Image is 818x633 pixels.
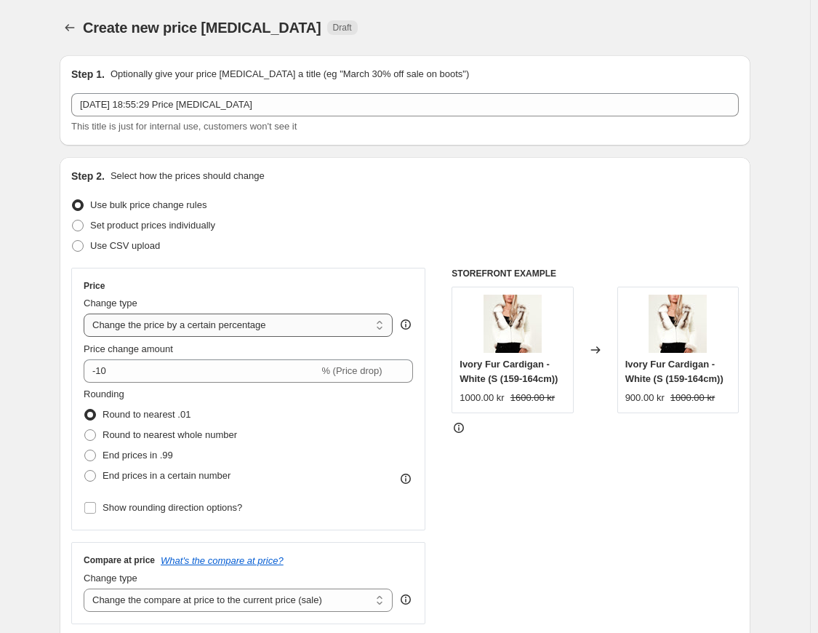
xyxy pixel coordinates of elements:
[103,429,237,440] span: Round to nearest whole number
[71,169,105,183] h2: Step 2.
[484,295,542,353] img: MG_1203_bdaeb3fa-57a8-4608-ac5c-2ac282648a28_80x.jpg
[71,93,739,116] input: 30% off holiday sale
[321,365,382,376] span: % (Price drop)
[84,359,318,383] input: -15
[84,343,173,354] span: Price change amount
[84,298,137,308] span: Change type
[333,22,352,33] span: Draft
[103,409,191,420] span: Round to nearest .01
[90,199,206,210] span: Use bulk price change rules
[111,169,265,183] p: Select how the prices should change
[398,317,413,332] div: help
[90,240,160,251] span: Use CSV upload
[460,391,504,405] div: 1000.00 kr
[84,573,137,584] span: Change type
[71,67,105,81] h2: Step 1.
[111,67,469,81] p: Optionally give your price [MEDICAL_DATA] a title (eg "March 30% off sale on boots")
[398,592,413,607] div: help
[510,391,555,405] strike: 1600.00 kr
[90,220,215,231] span: Set product prices individually
[60,17,80,38] button: Price change jobs
[460,359,558,384] span: Ivory Fur Cardigan - White (S (159-164cm))
[84,389,124,399] span: Rounding
[625,359,723,384] span: Ivory Fur Cardigan - White (S (159-164cm))
[625,391,665,405] div: 900.00 kr
[161,555,284,566] button: What's the compare at price?
[103,450,173,461] span: End prices in .99
[103,470,230,481] span: End prices in a certain number
[83,20,321,36] span: Create new price [MEDICAL_DATA]
[84,554,155,566] h3: Compare at price
[670,391,715,405] strike: 1000.00 kr
[649,295,707,353] img: MG_1203_bdaeb3fa-57a8-4608-ac5c-2ac282648a28_80x.jpg
[452,268,739,279] h6: STOREFRONT EXAMPLE
[84,280,105,292] h3: Price
[103,502,242,513] span: Show rounding direction options?
[71,121,297,132] span: This title is just for internal use, customers won't see it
